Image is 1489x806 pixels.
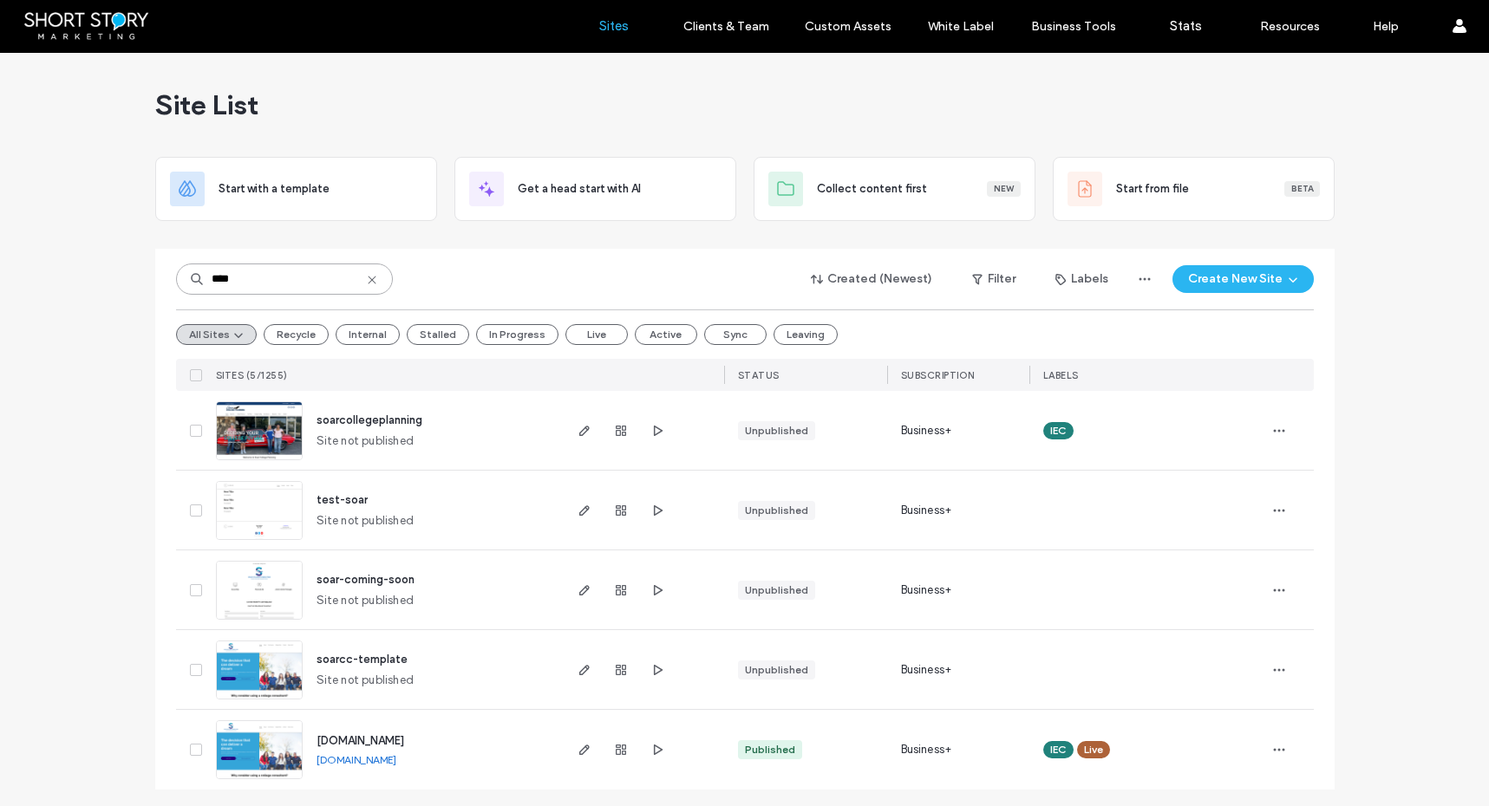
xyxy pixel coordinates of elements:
[774,324,838,345] button: Leaving
[1373,19,1399,34] label: Help
[901,422,952,439] span: Business+
[317,432,415,450] span: Site not published
[745,423,808,439] div: Unpublished
[336,324,400,345] button: Internal
[454,157,736,221] div: Get a head start with AI
[317,573,415,586] a: soar-coming-soon
[1084,742,1103,757] span: Live
[317,413,422,426] a: soarcollegeplanning
[176,324,257,345] button: All Sites
[901,661,952,679] span: Business+
[745,662,808,678] div: Unpublished
[1170,18,1202,34] label: Stats
[1031,19,1116,34] label: Business Tools
[1260,19,1320,34] label: Resources
[805,19,891,34] label: Custom Assets
[155,88,258,122] span: Site List
[1043,369,1079,381] span: LABELS
[317,493,368,506] a: test-soar
[745,742,795,757] div: Published
[565,324,628,345] button: Live
[635,324,697,345] button: Active
[1050,423,1067,439] span: IEC
[219,180,330,198] span: Start with a template
[317,753,396,766] a: [DOMAIN_NAME]
[1050,742,1067,757] span: IEC
[817,180,927,198] span: Collect content first
[155,157,437,221] div: Start with a template
[745,582,808,598] div: Unpublished
[738,369,780,381] span: STATUS
[216,369,288,381] span: SITES (5/1255)
[796,265,948,293] button: Created (Newest)
[317,653,408,666] a: soarcc-template
[1172,265,1314,293] button: Create New Site
[1053,157,1335,221] div: Start from fileBeta
[901,582,952,599] span: Business+
[40,12,75,28] span: Help
[955,265,1033,293] button: Filter
[1040,265,1124,293] button: Labels
[928,19,994,34] label: White Label
[317,512,415,530] span: Site not published
[599,18,629,34] label: Sites
[317,672,415,689] span: Site not published
[745,503,808,518] div: Unpublished
[317,592,415,609] span: Site not published
[407,324,469,345] button: Stalled
[683,19,769,34] label: Clients & Team
[901,741,952,758] span: Business+
[317,734,404,747] a: [DOMAIN_NAME]
[704,324,767,345] button: Sync
[754,157,1035,221] div: Collect content firstNew
[476,324,558,345] button: In Progress
[901,502,952,519] span: Business+
[1284,181,1320,197] div: Beta
[518,180,641,198] span: Get a head start with AI
[901,369,975,381] span: SUBSCRIPTION
[264,324,329,345] button: Recycle
[1116,180,1189,198] span: Start from file
[987,181,1021,197] div: New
